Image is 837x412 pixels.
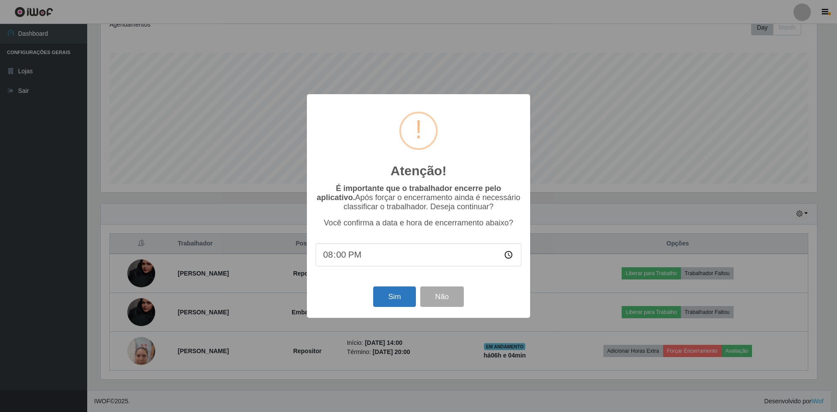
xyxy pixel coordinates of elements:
button: Não [420,286,463,307]
b: É importante que o trabalhador encerre pelo aplicativo. [316,184,501,202]
p: Após forçar o encerramento ainda é necessário classificar o trabalhador. Deseja continuar? [316,184,521,211]
h2: Atenção! [391,163,446,179]
button: Sim [373,286,415,307]
p: Você confirma a data e hora de encerramento abaixo? [316,218,521,228]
